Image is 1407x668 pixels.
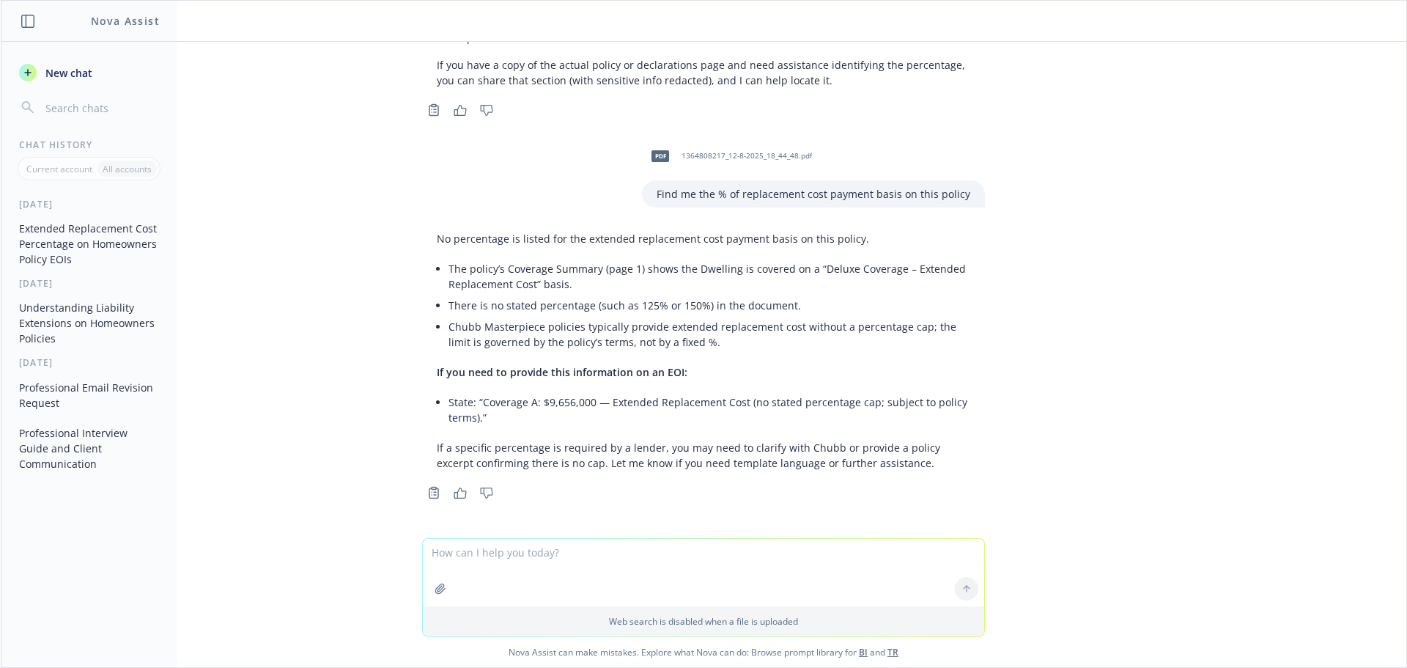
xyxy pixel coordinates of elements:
[657,186,970,202] p: Find me the % of replacement cost payment basis on this policy
[437,57,970,88] p: If you have a copy of the actual policy or declarations page and need assistance identifying the ...
[437,365,687,379] span: If you need to provide this information on an EOI:
[1,277,177,290] div: [DATE]
[448,316,970,353] li: Chubb Masterpiece policies typically provide extended replacement cost without a percentage cap; ...
[1,356,177,369] div: [DATE]
[1,139,177,151] div: Chat History
[859,646,868,658] a: BI
[1,198,177,210] div: [DATE]
[448,392,970,428] li: State: “Coverage A: $9,656,000 — Extended Replacement Cost (no stated percentage cap; subject to ...
[437,231,970,246] p: No percentage is listed for the extended replacement cost payment basis on this policy.
[432,615,975,628] p: Web search is disabled when a file is uploaded
[13,296,165,350] button: Understanding Liability Extensions on Homeowners Policies
[26,163,92,175] p: Current account
[13,421,165,476] button: Professional Interview Guide and Client Communication
[448,258,970,295] li: The policy’s Coverage Summary (page 1) shows the Dwelling is covered on a “Deluxe Coverage – Exte...
[91,13,160,29] h1: Nova Assist
[475,482,498,503] button: Thumbs down
[651,150,669,161] span: pdf
[448,295,970,316] li: There is no stated percentage (such as 125% or 150%) in the document.
[13,375,165,415] button: Professional Email Revision Request
[642,138,815,175] div: pdf1364808217_12-8-2025_18_44_48.pdf
[103,163,152,175] p: All accounts
[427,103,440,117] svg: Copy to clipboard
[7,637,1400,667] span: Nova Assist can make mistakes. Explore what Nova can do: Browse prompt library for and
[43,65,92,81] span: New chat
[43,98,159,118] input: Search chats
[13,59,165,86] button: New chat
[475,100,498,120] button: Thumbs down
[13,216,165,271] button: Extended Replacement Cost Percentage on Homeowners Policy EOIs
[427,486,440,499] svg: Copy to clipboard
[437,440,970,471] p: If a specific percentage is required by a lender, you may need to clarify with Chubb or provide a...
[887,646,898,658] a: TR
[682,151,812,161] span: 1364808217_12-8-2025_18_44_48.pdf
